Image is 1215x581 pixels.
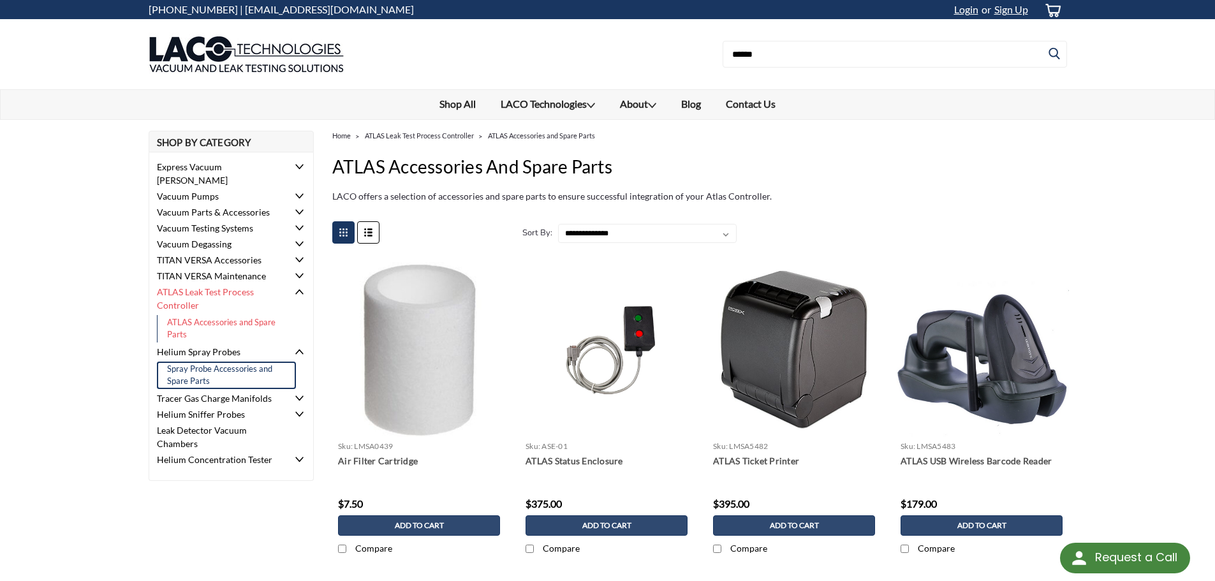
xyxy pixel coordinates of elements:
[770,521,819,530] span: Add to Cart
[338,497,363,510] span: $7.50
[489,90,608,119] a: LACO Technologies
[354,441,393,451] span: LMSA0439
[149,284,289,313] a: ATLAS Leak Test Process Controller
[901,545,909,553] input: Compare
[149,268,289,284] a: TITAN VERSA Maintenance
[713,545,721,553] input: Compare
[149,131,314,152] h2: Shop By Category
[149,188,289,204] a: Vacuum Pumps
[526,497,562,510] span: $375.00
[1035,1,1067,19] a: cart-preview-dropdown
[582,521,631,530] span: Add to Cart
[714,90,788,118] a: Contact Us
[149,236,289,252] a: Vacuum Degassing
[357,221,379,244] a: Toggle List View
[957,521,1006,530] span: Add to Cart
[332,262,506,437] img: Replacement Filter for ATLAS Controller Air Fill
[526,515,688,536] a: Add to Cart
[526,441,568,451] a: sku: ASE-01
[149,406,289,422] a: Helium Sniffer Probes
[338,441,393,451] a: sku: LMSA0439
[713,515,875,536] a: Add to Cart
[149,390,289,406] a: Tracer Gas Charge Manifolds
[149,344,289,360] a: Helium Spray Probes
[713,497,749,510] span: $395.00
[149,452,289,467] a: Helium Concentration Tester
[978,3,991,15] span: or
[894,262,1069,437] img: ATLAS USB Wireless Barcode Reader
[541,441,568,451] span: ASE-01
[332,221,355,244] a: Toggle Grid View
[713,441,768,451] a: sku: LMSA5482
[488,131,595,140] a: ATLAS Accessories and Spare Parts
[338,515,500,536] a: Add to Cart
[427,90,489,118] a: Shop All
[355,543,392,554] span: Compare
[608,90,669,119] a: About
[901,515,1063,536] a: Add to Cart
[901,497,937,510] span: $179.00
[338,545,346,553] input: Compare
[149,159,289,188] a: Express Vacuum [PERSON_NAME]
[332,189,1067,203] p: LACO offers a selection of accessories and spare parts to ensure successful integration of your A...
[149,422,289,452] a: Leak Detector Vacuum Chambers
[395,521,444,530] span: Add to Cart
[1060,543,1190,573] div: Request a Call
[713,441,728,451] span: sku:
[332,153,1067,180] h1: ATLAS Accessories and Spare Parts
[901,441,955,451] a: sku: LMSA5483
[149,252,289,268] a: TITAN VERSA Accessories
[338,441,353,451] span: sku:
[526,441,540,451] span: sku:
[669,90,714,118] a: Blog
[1095,543,1177,572] div: Request a Call
[157,315,297,342] a: ATLAS Accessories and Spare Parts
[901,441,915,451] span: sku:
[730,543,767,554] span: Compare
[526,455,688,467] a: ATLAS Status Enclosure
[516,223,553,242] label: Sort By:
[1069,548,1089,568] img: round button
[901,455,1063,467] a: ATLAS USB Wireless Barcode Reader
[917,441,955,451] span: LMSA5483
[365,131,474,140] a: ATLAS Leak Test Process Controller
[918,543,955,554] span: Compare
[543,543,580,554] span: Compare
[149,220,289,236] a: Vacuum Testing Systems
[707,262,881,437] img: ATLAS Ticket Printer
[526,545,534,553] input: Compare
[338,455,500,467] a: Air Filter Cartridge
[157,362,297,389] a: Spray Probe Accessories and Spare Parts
[729,441,768,451] span: LMSA5482
[713,455,875,467] a: ATLAS Ticket Printer
[149,22,344,86] img: LACO Technologies
[149,204,289,220] a: Vacuum Parts & Accessories
[332,131,351,140] a: Home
